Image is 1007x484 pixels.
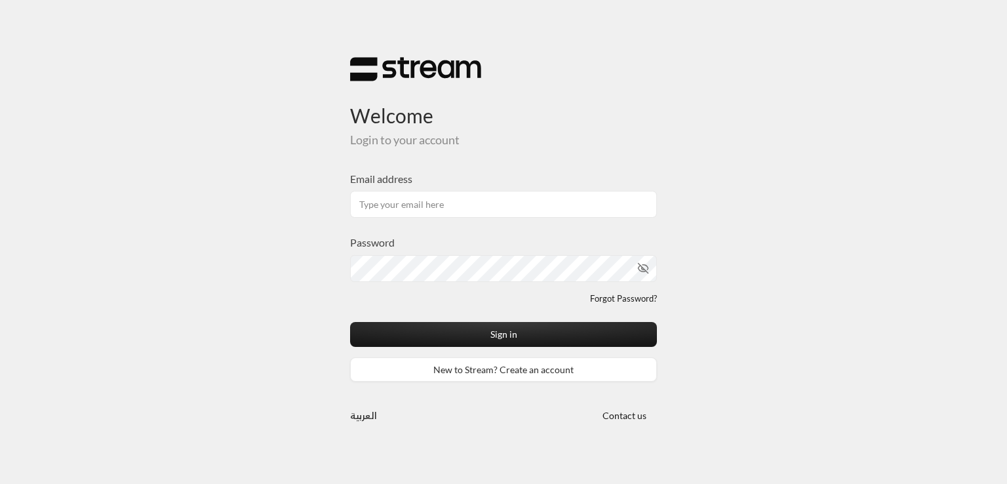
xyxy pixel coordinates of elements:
a: Forgot Password? [590,292,657,306]
label: Password [350,235,395,251]
h5: Login to your account [350,133,657,148]
button: Sign in [350,322,657,346]
a: New to Stream? Create an account [350,357,657,382]
input: Type your email here [350,191,657,218]
a: Contact us [591,410,657,421]
a: العربية [350,403,377,428]
h3: Welcome [350,82,657,127]
button: Contact us [591,403,657,428]
img: Stream Logo [350,56,481,82]
button: toggle password visibility [632,257,654,279]
label: Email address [350,171,412,187]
